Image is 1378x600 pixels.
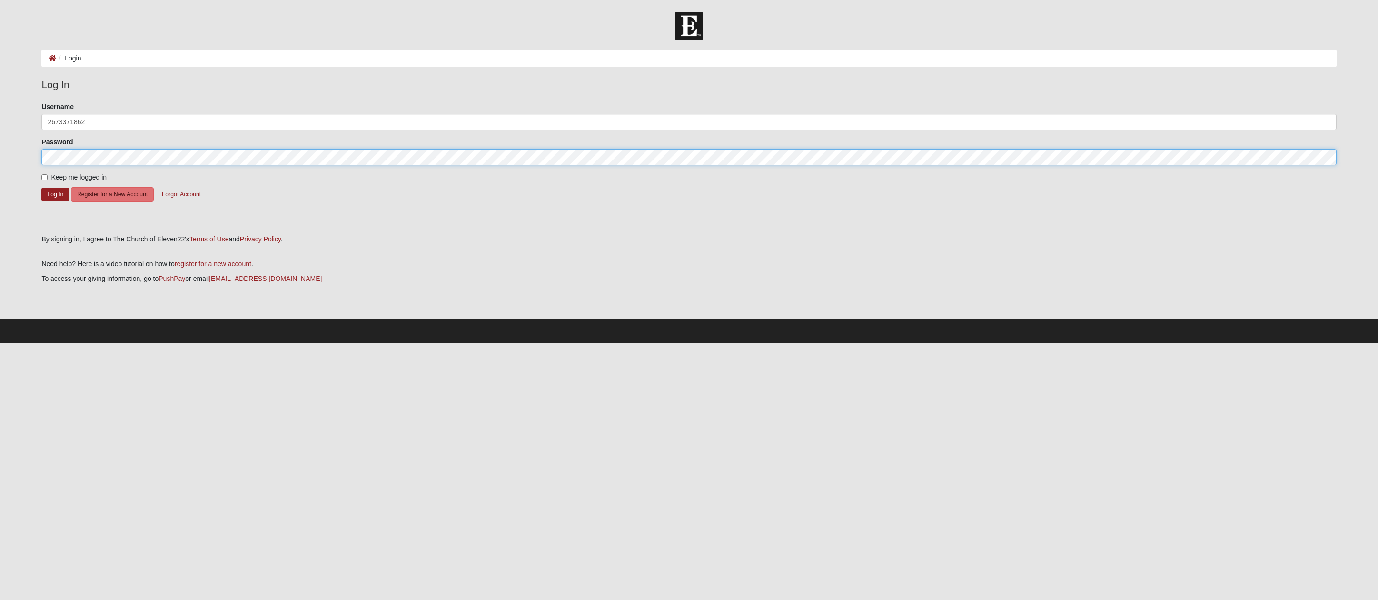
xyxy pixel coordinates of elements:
button: Register for a New Account [71,187,154,202]
a: PushPay [159,275,185,282]
div: By signing in, I agree to The Church of Eleven22's and . [41,234,1336,244]
button: Forgot Account [156,187,207,202]
span: Keep me logged in [51,173,107,181]
input: Keep me logged in [41,174,48,180]
label: Password [41,137,73,147]
label: Username [41,102,74,111]
a: Privacy Policy [240,235,281,243]
legend: Log In [41,77,1336,92]
li: Login [56,53,81,63]
p: To access your giving information, go to or email [41,274,1336,284]
a: register for a new account [175,260,251,268]
button: Log In [41,188,69,201]
p: Need help? Here is a video tutorial on how to . [41,259,1336,269]
a: Terms of Use [189,235,228,243]
a: [EMAIL_ADDRESS][DOMAIN_NAME] [209,275,322,282]
img: Church of Eleven22 Logo [675,12,703,40]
